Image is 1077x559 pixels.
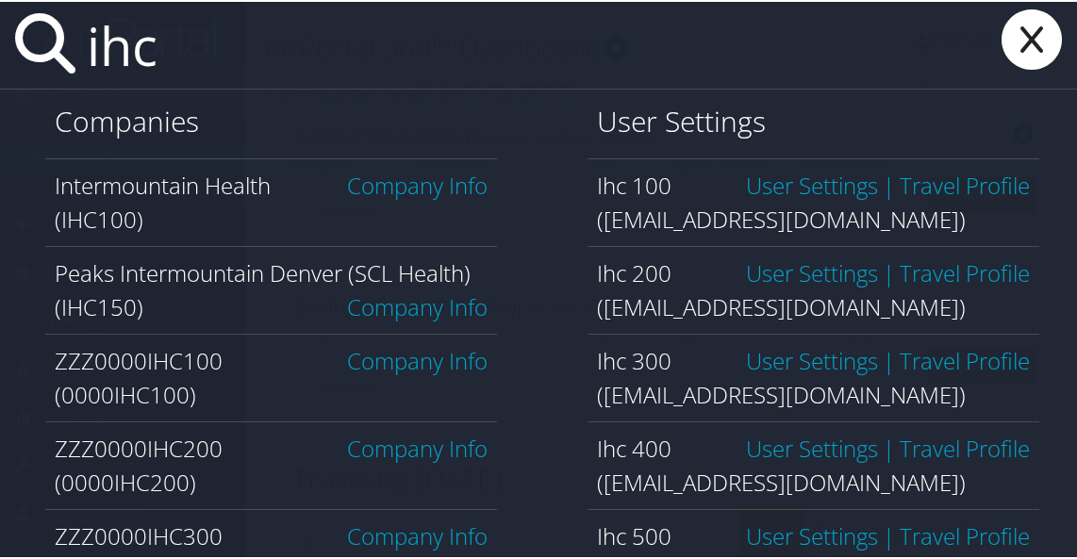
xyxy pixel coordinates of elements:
[55,431,223,462] span: ZZZ0000IHC200
[55,168,271,199] span: Intermountain Health
[597,376,1030,410] div: ([EMAIL_ADDRESS][DOMAIN_NAME])
[746,255,878,287] a: User Settings
[347,168,488,199] a: Company Info
[597,431,671,462] span: Ihc 400
[746,518,878,550] a: User Settings
[878,431,900,462] span: |
[900,518,1030,550] a: View OBT Profile
[55,255,471,287] span: Peaks Intermountain Denver (SCL Health)
[347,289,488,321] a: Company Info
[900,343,1030,374] a: View OBT Profile
[597,100,1030,140] h1: User Settings
[347,518,488,550] a: Company Info
[597,464,1030,498] div: ([EMAIL_ADDRESS][DOMAIN_NAME])
[55,343,223,374] span: ZZZ0000IHC100
[878,343,900,374] span: |
[597,168,671,199] span: Ihc 100
[878,168,900,199] span: |
[347,343,488,374] a: Company Info
[746,343,878,374] a: User Settings
[55,288,488,322] div: (IHC150)
[597,201,1030,235] div: ([EMAIL_ADDRESS][DOMAIN_NAME])
[900,255,1030,287] a: View OBT Profile
[597,343,671,374] span: Ihc 300
[900,168,1030,199] a: View OBT Profile
[878,255,900,287] span: |
[55,376,488,410] div: (0000IHC100)
[746,168,878,199] a: User Settings
[597,518,671,550] span: Ihc 500
[900,431,1030,462] a: View OBT Profile
[55,100,488,140] h1: Companies
[55,464,488,498] div: (0000IHC200)
[55,518,223,550] span: ZZZ0000IHC300
[55,201,488,235] div: (IHC100)
[746,431,878,462] a: User Settings
[597,255,671,287] span: Ihc 200
[878,518,900,550] span: |
[347,431,488,462] a: Company Info
[597,288,1030,322] div: ([EMAIL_ADDRESS][DOMAIN_NAME])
